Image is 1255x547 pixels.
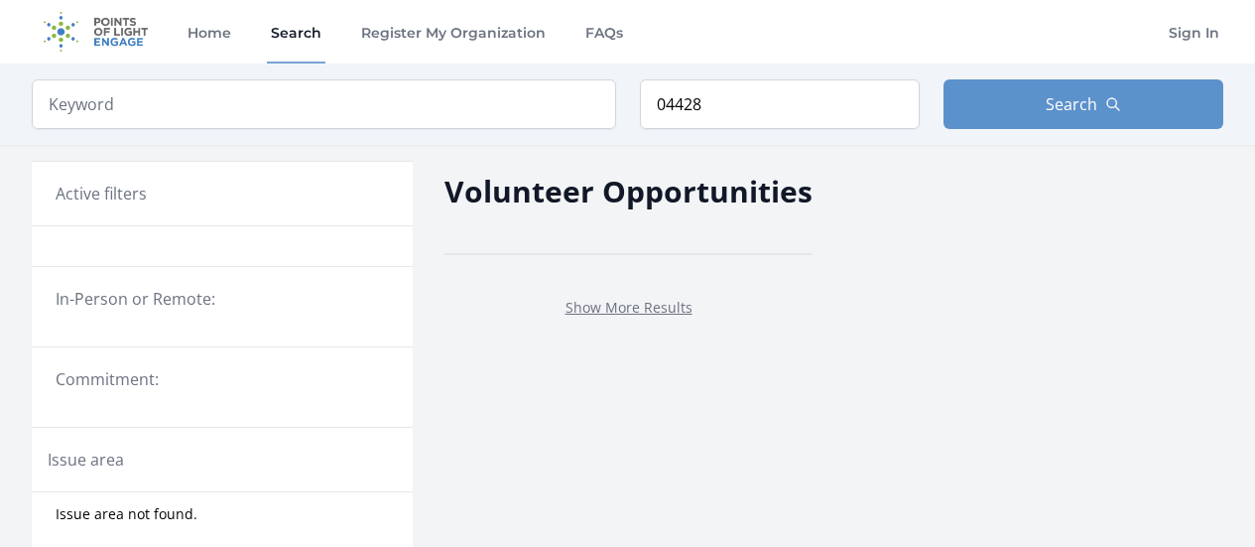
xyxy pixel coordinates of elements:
[1046,92,1097,116] span: Search
[640,79,920,129] input: Location
[444,169,813,213] h2: Volunteer Opportunities
[32,79,616,129] input: Keyword
[565,298,692,317] a: Show More Results
[56,504,197,524] span: Issue area not found.
[56,367,389,391] legend: Commitment:
[56,287,389,311] legend: In-Person or Remote:
[56,182,147,205] h3: Active filters
[48,448,124,472] legend: Issue area
[943,79,1223,129] button: Search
